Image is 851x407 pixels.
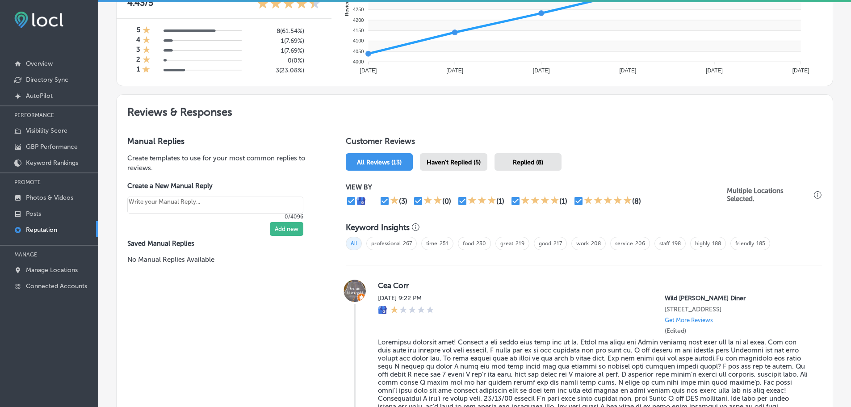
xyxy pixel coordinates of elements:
a: food [463,240,474,247]
tspan: [DATE] [533,67,550,74]
p: No Manual Replies Available [127,255,317,264]
label: Create a New Manual Reply [127,182,303,190]
a: friendly [735,240,754,247]
button: Add new [270,222,303,236]
tspan: 4250 [353,7,364,12]
div: 3 Stars [468,196,496,206]
a: great [500,240,513,247]
p: Wild Berry Diner [665,294,808,302]
div: (0) [442,197,451,206]
a: 217 [553,240,562,247]
h4: 3 [136,46,140,55]
tspan: [DATE] [792,67,809,74]
div: 2 Stars [423,196,442,206]
div: 1 Star [143,55,151,65]
p: Directory Sync [26,76,68,84]
p: Multiple Locations Selected. [727,187,812,203]
div: 1 Star [143,26,151,36]
img: fda3e92497d09a02dc62c9cd864e3231.png [14,12,63,28]
h1: Customer Reviews [346,136,822,150]
p: Manage Locations [26,266,78,274]
span: All [346,237,362,250]
div: 5 Stars [584,196,632,206]
tspan: [DATE] [360,67,377,74]
h4: 2 [136,55,140,65]
a: work [576,240,589,247]
div: (1) [559,197,567,206]
span: All Reviews (13) [357,159,402,166]
p: Photos & Videos [26,194,73,201]
h4: 5 [137,26,140,36]
h5: 8 ( 61.54% ) [249,27,304,35]
label: [DATE] 9:22 PM [378,294,434,302]
div: (3) [399,197,407,206]
a: 206 [635,240,645,247]
p: Posts [26,210,41,218]
label: (Edited) [665,327,686,335]
div: (8) [632,197,641,206]
div: 1 Star [143,36,151,46]
h3: Manual Replies [127,136,317,146]
h3: Keyword Insights [346,222,410,232]
h5: 0 ( 0% ) [249,57,304,64]
div: 1 Star [143,46,151,55]
p: VIEW BY [346,183,727,191]
a: good [539,240,551,247]
a: professional [371,240,401,247]
a: 198 [672,240,681,247]
div: (1) [496,197,504,206]
h2: Reviews & Responses [117,95,833,126]
p: Create templates to use for your most common replies to reviews. [127,153,317,173]
p: 0/4096 [127,214,303,220]
h5: 1 ( 7.69% ) [249,47,304,55]
a: staff [659,240,670,247]
div: 1 Star [390,196,399,206]
a: 188 [712,240,721,247]
p: GBP Performance [26,143,78,151]
p: Visibility Score [26,127,67,134]
p: AutoPilot [26,92,53,100]
a: highly [695,240,710,247]
a: 208 [591,240,601,247]
a: time [426,240,437,247]
h5: 1 ( 7.69% ) [249,37,304,45]
div: 4 Stars [521,196,559,206]
span: Replied (8) [513,159,543,166]
div: 1 Star [390,306,434,315]
tspan: 4050 [353,49,364,54]
tspan: [DATE] [619,67,636,74]
a: 230 [476,240,486,247]
p: Overview [26,60,53,67]
tspan: [DATE] [706,67,723,74]
tspan: 4150 [353,28,364,33]
a: 185 [756,240,765,247]
a: 251 [440,240,449,247]
tspan: [DATE] [446,67,463,74]
tspan: 4200 [353,17,364,23]
p: Connected Accounts [26,282,87,290]
p: 4805 E Main St. [665,306,808,313]
p: Keyword Rankings [26,159,78,167]
h4: 1 [137,65,140,75]
div: 1 Star [142,65,150,75]
label: Saved Manual Replies [127,239,317,248]
a: service [615,240,633,247]
label: Cea Corr [378,281,808,290]
p: Get More Reviews [665,317,713,323]
span: Haven't Replied (5) [427,159,481,166]
h5: 3 ( 23.08% ) [249,67,304,74]
a: 267 [403,240,412,247]
tspan: 4100 [353,38,364,43]
tspan: 4000 [353,59,364,64]
h4: 4 [136,36,140,46]
textarea: Create your Quick Reply [127,197,303,214]
p: Reputation [26,226,57,234]
a: 219 [516,240,524,247]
